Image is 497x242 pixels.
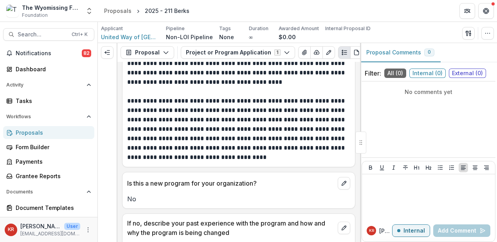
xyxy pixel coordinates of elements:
[459,3,475,19] button: Partners
[249,33,253,41] p: ∞
[181,46,295,59] button: Project or Program Application1
[428,49,431,55] span: 0
[16,50,82,57] span: Notifications
[84,3,95,19] button: Open entity switcher
[322,46,335,59] button: Edit as form
[121,46,174,59] button: Proposal
[409,69,446,78] span: Internal ( 0 )
[101,5,193,16] nav: breadcrumb
[403,228,425,234] p: Internal
[3,47,94,60] button: Notifications82
[436,163,445,172] button: Bullet List
[482,163,491,172] button: Align Right
[82,49,91,57] span: 82
[459,163,468,172] button: Align Left
[338,46,351,59] button: Plaintext view
[6,5,19,17] img: The Wyomissing Foundation
[392,224,430,237] button: Internal
[22,12,48,19] span: Foundation
[145,7,189,15] div: 2025 - 211 Berks
[127,194,350,204] p: No
[127,219,335,237] p: If no, describe your past experience with the program and how and why the program is being changed
[101,25,123,32] p: Applicant
[6,189,83,195] span: Documents
[412,163,421,172] button: Heading 1
[449,69,486,78] span: External ( 0 )
[127,179,335,188] p: Is this a new program for your organization?
[16,128,88,137] div: Proposals
[101,5,135,16] a: Proposals
[3,126,94,139] a: Proposals
[338,222,350,234] button: edit
[389,163,398,172] button: Italicize
[3,141,94,154] a: Form Builder
[6,114,83,119] span: Workflows
[16,97,88,105] div: Tasks
[433,224,490,237] button: Add Comment
[219,25,231,32] p: Tags
[447,163,456,172] button: Ordered List
[369,229,374,233] div: Karen Rightmire
[20,222,61,230] p: [PERSON_NAME]
[16,65,88,73] div: Dashboard
[3,63,94,76] a: Dashboard
[249,25,268,32] p: Duration
[470,163,480,172] button: Align Center
[401,163,410,172] button: Strike
[3,94,94,107] a: Tasks
[3,28,94,41] button: Search...
[366,163,375,172] button: Bold
[83,225,93,235] button: More
[3,170,94,182] a: Grantee Reports
[3,186,94,198] button: Open Documents
[16,204,88,212] div: Document Templates
[365,69,381,78] p: Filter:
[18,31,67,38] span: Search...
[298,46,311,59] button: View Attached Files
[325,25,371,32] p: Internal Proposal ID
[104,7,131,15] div: Proposals
[16,157,88,166] div: Payments
[379,227,392,235] p: [PERSON_NAME]
[3,155,94,168] a: Payments
[6,82,83,88] span: Activity
[8,227,14,232] div: Karen Rightmire
[279,33,296,41] p: $0.00
[166,25,185,32] p: Pipeline
[3,110,94,123] button: Open Workflows
[16,143,88,151] div: Form Builder
[20,230,80,237] p: [EMAIL_ADDRESS][DOMAIN_NAME]
[3,201,94,214] a: Document Templates
[478,3,494,19] button: Get Help
[338,177,350,190] button: edit
[101,46,113,59] button: Expand left
[166,33,213,41] p: Non-LOI Pipeline
[219,33,234,41] p: None
[16,172,88,180] div: Grantee Reports
[350,46,363,59] button: PDF view
[377,163,387,172] button: Underline
[424,163,433,172] button: Heading 2
[365,88,492,96] p: No comments yet
[384,69,406,78] span: All ( 0 )
[101,33,160,41] a: United Way of [GEOGRAPHIC_DATA]
[360,43,441,62] button: Proposal Comments
[279,25,319,32] p: Awarded Amount
[3,79,94,91] button: Open Activity
[22,4,81,12] div: The Wyomissing Foundation
[70,30,89,39] div: Ctrl + K
[64,223,80,230] p: User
